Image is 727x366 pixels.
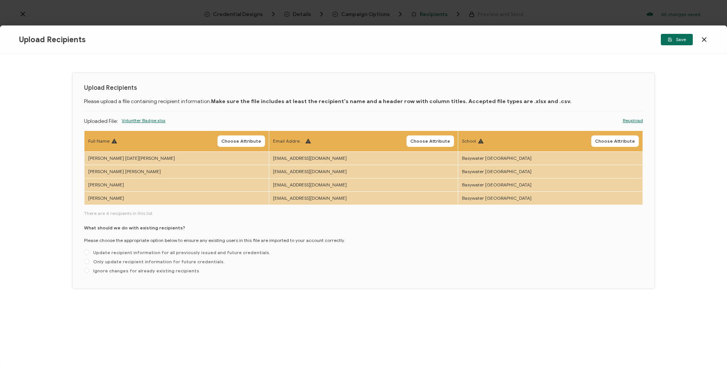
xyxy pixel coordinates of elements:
span: Choose Attribute [221,139,261,143]
td: [EMAIL_ADDRESS][DOMAIN_NAME] [269,178,458,192]
p: Please upload a file containing recipient information. [84,97,643,105]
td: [EMAIL_ADDRESS][DOMAIN_NAME] [269,165,458,178]
td: Basywater [GEOGRAPHIC_DATA] [458,192,643,205]
td: [EMAIL_ADDRESS][DOMAIN_NAME] [269,192,458,205]
td: Basywater [GEOGRAPHIC_DATA] [458,165,643,178]
p: What should we do with existing recipients? [84,224,185,231]
button: Choose Attribute [217,135,265,147]
span: Choose Attribute [410,139,450,143]
span: Choose Attribute [595,139,635,143]
p: Uploaded File: [84,117,118,127]
button: Choose Attribute [406,135,454,147]
span: Update recipient information for all previously issued and future credentials. [89,250,270,255]
td: [EMAIL_ADDRESS][DOMAIN_NAME] [269,152,458,165]
span: Upload Recipients [19,35,86,45]
span: Only update recipient information for future credentials. [89,259,225,264]
td: [PERSON_NAME] [DATE][PERSON_NAME] [84,152,269,165]
span: School [462,138,476,145]
span: Ignore changes for already existing recipients [89,268,199,274]
p: Please choose the appropriate option below to ensure any existing users in this file are imported... [84,237,345,244]
span: Save [668,37,686,42]
td: [PERSON_NAME] [PERSON_NAME] [84,165,269,178]
b: Make sure the file includes at least the recipient's name and a header row with column titles. Ac... [211,98,571,105]
span: Voluntter Badge.xlsx [122,117,165,136]
a: Reupload [623,117,643,124]
h1: Upload Recipients [84,84,643,92]
iframe: Chat Widget [689,329,727,366]
span: Email Address [273,138,303,145]
span: Full Name [88,138,110,145]
td: Basywater [GEOGRAPHIC_DATA] [458,152,643,165]
td: Basywater [GEOGRAPHIC_DATA] [458,178,643,192]
td: [PERSON_NAME] [84,178,269,192]
td: [PERSON_NAME] [84,192,269,205]
button: Save [661,34,693,45]
span: There are 4 recipients in this list. [84,210,643,217]
button: Choose Attribute [591,135,639,147]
